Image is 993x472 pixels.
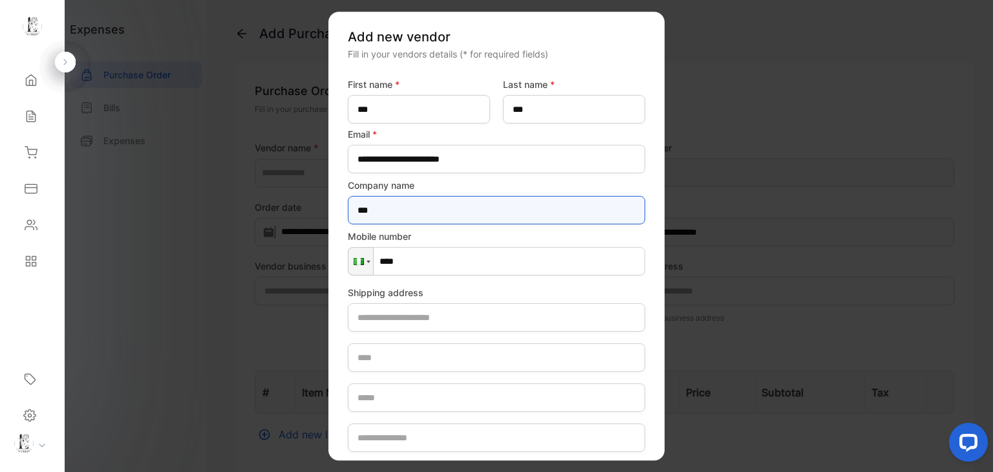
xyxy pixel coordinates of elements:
label: Email [348,127,645,141]
label: Shipping address [348,286,645,299]
label: Mobile number [348,230,645,243]
label: Company name [348,178,645,192]
img: profile [14,434,34,453]
div: Fill in your vendors details (* for required fields) [348,47,645,61]
label: Last name [503,78,645,91]
label: First name [348,78,490,91]
p: Add new vendor [348,27,645,47]
div: Nigeria: + 234 [348,248,373,275]
img: logo [23,17,42,36]
iframe: LiveChat chat widget [939,418,993,472]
